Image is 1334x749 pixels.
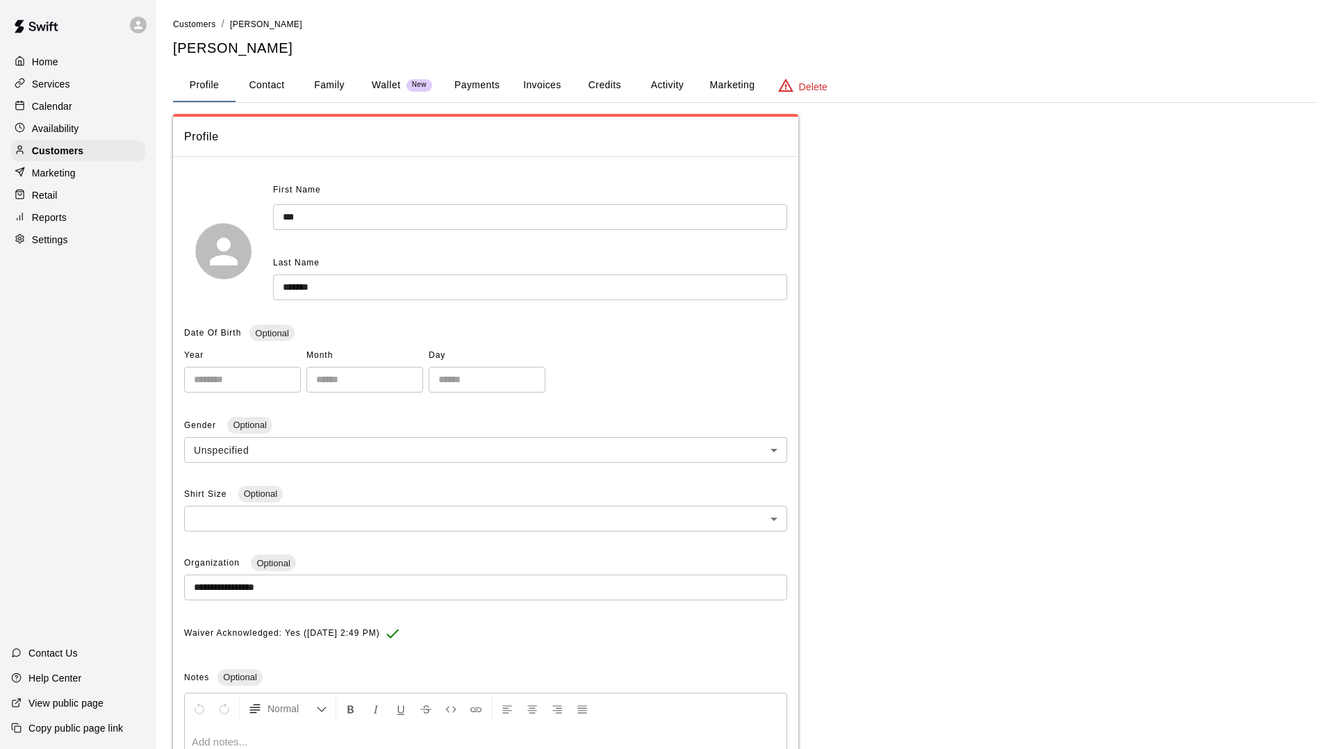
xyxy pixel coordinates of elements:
[184,489,230,499] span: Shirt Size
[184,345,301,367] span: Year
[238,488,283,499] span: Optional
[11,163,145,183] a: Marketing
[32,188,58,202] p: Retail
[636,69,698,102] button: Activity
[184,328,241,338] span: Date Of Birth
[306,345,423,367] span: Month
[32,99,72,113] p: Calendar
[32,144,83,158] p: Customers
[251,558,295,568] span: Optional
[32,77,70,91] p: Services
[11,229,145,250] a: Settings
[28,646,78,660] p: Contact Us
[184,558,242,568] span: Organization
[495,696,519,721] button: Left Align
[464,696,488,721] button: Insert Link
[573,69,636,102] button: Credits
[184,420,219,430] span: Gender
[173,39,1317,58] h5: [PERSON_NAME]
[227,420,272,430] span: Optional
[173,69,1317,102] div: basic tabs example
[11,207,145,228] a: Reports
[242,696,333,721] button: Formatting Options
[28,671,81,685] p: Help Center
[698,69,766,102] button: Marketing
[173,17,1317,32] nav: breadcrumb
[173,19,216,29] span: Customers
[799,80,827,94] p: Delete
[11,118,145,139] a: Availability
[273,179,321,201] span: First Name
[11,140,145,161] a: Customers
[28,721,123,735] p: Copy public page link
[339,696,363,721] button: Format Bold
[443,69,511,102] button: Payments
[511,69,573,102] button: Invoices
[32,211,67,224] p: Reports
[520,696,544,721] button: Center Align
[32,55,58,69] p: Home
[267,702,316,716] span: Normal
[184,437,787,463] div: Unspecified
[32,122,79,135] p: Availability
[439,696,463,721] button: Insert Code
[188,696,211,721] button: Undo
[414,696,438,721] button: Format Strikethrough
[184,623,380,645] span: Waiver Acknowledged: Yes ([DATE] 2:49 PM)
[173,18,216,29] a: Customers
[389,696,413,721] button: Format Underline
[545,696,569,721] button: Right Align
[230,19,302,29] span: [PERSON_NAME]
[570,696,594,721] button: Justify Align
[11,96,145,117] a: Calendar
[406,81,432,90] span: New
[184,128,787,146] span: Profile
[364,696,388,721] button: Format Italics
[11,185,145,206] a: Retail
[273,258,320,267] span: Last Name
[11,74,145,94] a: Services
[222,17,224,31] li: /
[249,328,294,338] span: Optional
[184,673,209,682] span: Notes
[429,345,545,367] span: Day
[217,672,262,682] span: Optional
[32,166,76,180] p: Marketing
[173,69,236,102] button: Profile
[213,696,236,721] button: Redo
[236,69,298,102] button: Contact
[28,696,104,710] p: View public page
[298,69,361,102] button: Family
[372,78,401,92] p: Wallet
[32,233,68,247] p: Settings
[11,51,145,72] a: Home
